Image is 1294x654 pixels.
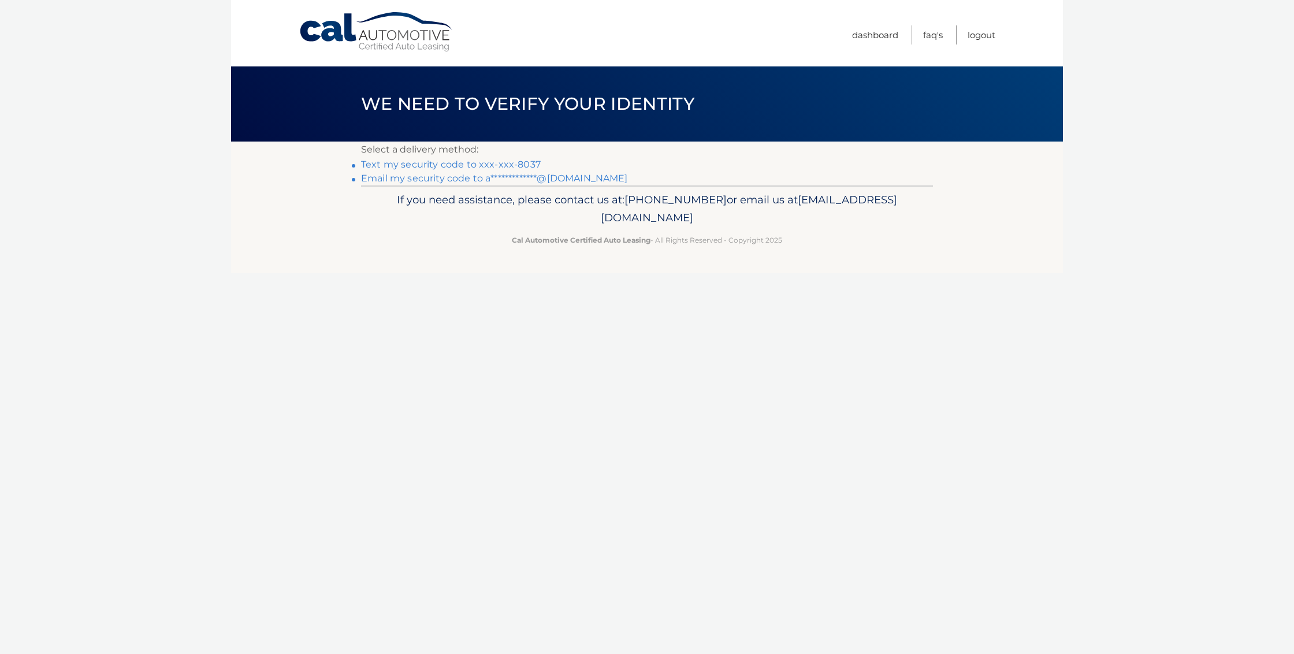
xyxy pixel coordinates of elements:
p: - All Rights Reserved - Copyright 2025 [369,234,925,246]
a: Dashboard [852,25,898,44]
a: Cal Automotive [299,12,455,53]
p: Select a delivery method: [361,142,933,158]
a: Text my security code to xxx-xxx-8037 [361,159,541,170]
p: If you need assistance, please contact us at: or email us at [369,191,925,228]
span: We need to verify your identity [361,93,694,114]
span: [PHONE_NUMBER] [624,193,727,206]
a: Logout [968,25,995,44]
a: FAQ's [923,25,943,44]
strong: Cal Automotive Certified Auto Leasing [512,236,650,244]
